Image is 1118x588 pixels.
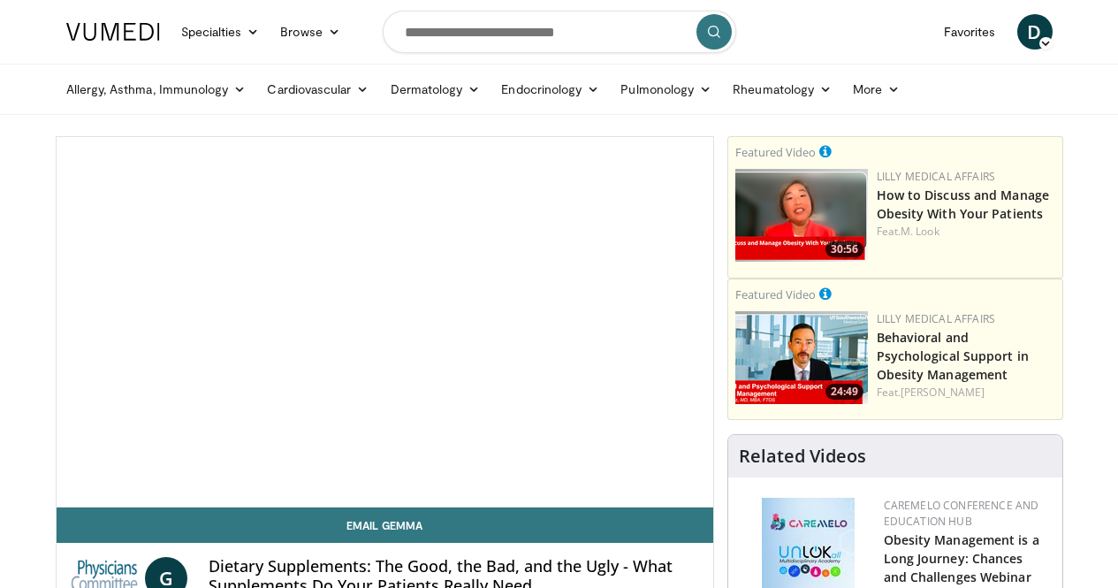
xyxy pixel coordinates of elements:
span: 30:56 [825,241,863,257]
a: Favorites [933,14,1007,50]
a: Browse [270,14,351,50]
small: Featured Video [735,286,816,302]
a: Obesity Management is a Long Journey: Chances and Challenges Webinar [884,531,1039,585]
a: Dermatology [380,72,491,107]
h4: Related Videos [739,446,866,467]
a: More [842,72,910,107]
a: Rheumatology [722,72,842,107]
a: CaReMeLO Conference and Education Hub [884,498,1039,529]
a: Lilly Medical Affairs [877,311,996,326]
a: Cardiovascular [256,72,379,107]
a: How to Discuss and Manage Obesity With Your Patients [877,187,1050,222]
a: 24:49 [735,311,868,404]
div: Feat. [877,385,1055,401]
a: Behavioral and Psychological Support in Obesity Management [877,329,1029,383]
a: 30:56 [735,169,868,262]
video-js: Video Player [57,137,713,508]
a: M. Look [901,224,939,239]
a: Specialties [171,14,270,50]
a: Endocrinology [491,72,610,107]
a: [PERSON_NAME] [901,385,985,400]
img: VuMedi Logo [66,23,160,41]
a: D [1017,14,1053,50]
div: Feat. [877,224,1055,240]
small: Featured Video [735,144,816,160]
a: Email Gemma [57,508,713,543]
a: Lilly Medical Affairs [877,169,996,184]
input: Search topics, interventions [383,11,736,53]
a: Allergy, Asthma, Immunology [56,72,257,107]
img: c98a6a29-1ea0-4bd5-8cf5-4d1e188984a7.png.150x105_q85_crop-smart_upscale.png [735,169,868,262]
a: Pulmonology [610,72,722,107]
img: ba3304f6-7838-4e41-9c0f-2e31ebde6754.png.150x105_q85_crop-smart_upscale.png [735,311,868,404]
span: 24:49 [825,384,863,400]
